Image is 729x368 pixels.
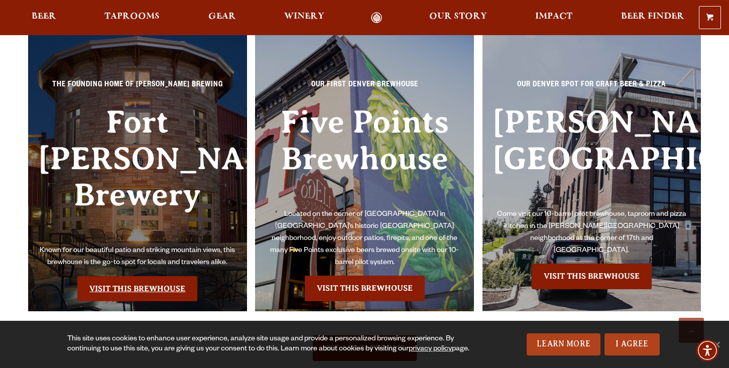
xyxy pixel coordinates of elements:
span: Winery [284,13,324,21]
a: Beer Finder [615,12,691,24]
a: Visit the Fort Collin's Brewery & Taproom [77,276,197,301]
a: Winery [278,12,331,24]
a: Taprooms [98,12,166,24]
div: Accessibility Menu [696,339,718,361]
h3: Fort [PERSON_NAME] Brewery [38,104,237,245]
span: Taprooms [104,13,160,21]
span: Gear [208,13,236,21]
p: Our First Denver Brewhouse [265,79,464,97]
span: Beer Finder [621,13,684,21]
a: Beer [25,12,63,24]
a: Visit the Sloan’s Lake Brewhouse [532,264,652,289]
a: privacy policy [409,345,452,353]
span: Beer [32,13,56,21]
a: Our Story [423,12,494,24]
h3: Five Points Brewhouse [265,104,464,209]
p: The Founding Home of [PERSON_NAME] Brewing [38,79,237,97]
h3: [PERSON_NAME][GEOGRAPHIC_DATA] [493,104,691,209]
a: Gear [202,12,242,24]
a: Impact [529,12,579,24]
p: Located on the corner of [GEOGRAPHIC_DATA] in [GEOGRAPHIC_DATA]’s historic [GEOGRAPHIC_DATA] neig... [265,209,464,269]
span: Impact [535,13,572,21]
a: Scroll to top [679,318,704,343]
a: Odell Home [358,12,396,24]
div: This site uses cookies to enhance user experience, analyze site usage and provide a personalized ... [67,334,474,354]
p: Known for our beautiful patio and striking mountain views, this brewhouse is the go-to spot for l... [38,245,237,269]
a: I Agree [604,333,660,355]
span: Our Story [429,13,487,21]
a: Visit the Five Points Brewhouse [305,276,425,301]
a: Learn More [527,333,600,355]
p: Our Denver spot for craft beer & pizza [493,79,691,97]
p: Come visit our 10-barrel pilot brewhouse, taproom and pizza kitchen in the [PERSON_NAME][GEOGRAPH... [493,209,691,257]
